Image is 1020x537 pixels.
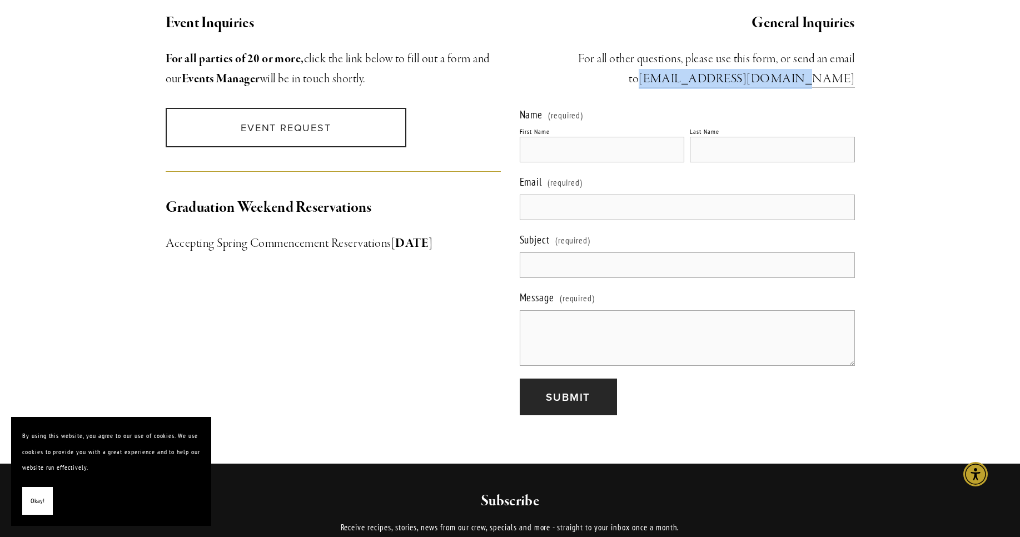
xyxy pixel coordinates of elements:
[22,428,200,476] p: By using this website, you agree to our use of cookies. We use cookies to provide you with a grea...
[555,230,591,250] span: (required)
[31,493,44,509] span: Okay!
[520,291,555,304] span: Message
[520,379,617,416] button: SubmitSubmit
[235,491,785,511] h2: Subscribe
[166,196,501,220] h2: Graduation Weekend Reservations
[520,127,550,136] div: First Name
[235,521,785,534] p: Receive recipes, stories, news from our crew, specials and more - straight to your inbox once a m...
[182,71,260,87] strong: Events Manager
[963,462,988,486] div: Accessibility Menu
[166,51,304,67] strong: For all parties of 20 or more,
[546,389,590,405] span: Submit
[520,49,855,89] h3: ​For all other questions, please use this form, or send an email to
[391,236,433,251] strong: [DATE]
[11,417,211,526] section: Cookie banner
[690,127,719,136] div: Last Name
[548,111,584,120] span: (required)
[548,172,583,192] span: (required)
[520,108,543,121] span: Name
[520,12,855,35] h2: General Inquiries
[520,175,543,188] span: Email
[166,12,501,35] h2: Event Inquiries
[166,233,501,253] h3: Accepting Spring Commencement Reservations
[22,487,53,515] button: Okay!
[520,233,550,246] span: Subject
[166,108,407,147] a: Event Request
[560,288,595,308] span: (required)
[639,71,854,88] a: [EMAIL_ADDRESS][DOMAIN_NAME]
[166,49,501,89] h3: click the link below to fill out a form and our will be in touch shortly.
